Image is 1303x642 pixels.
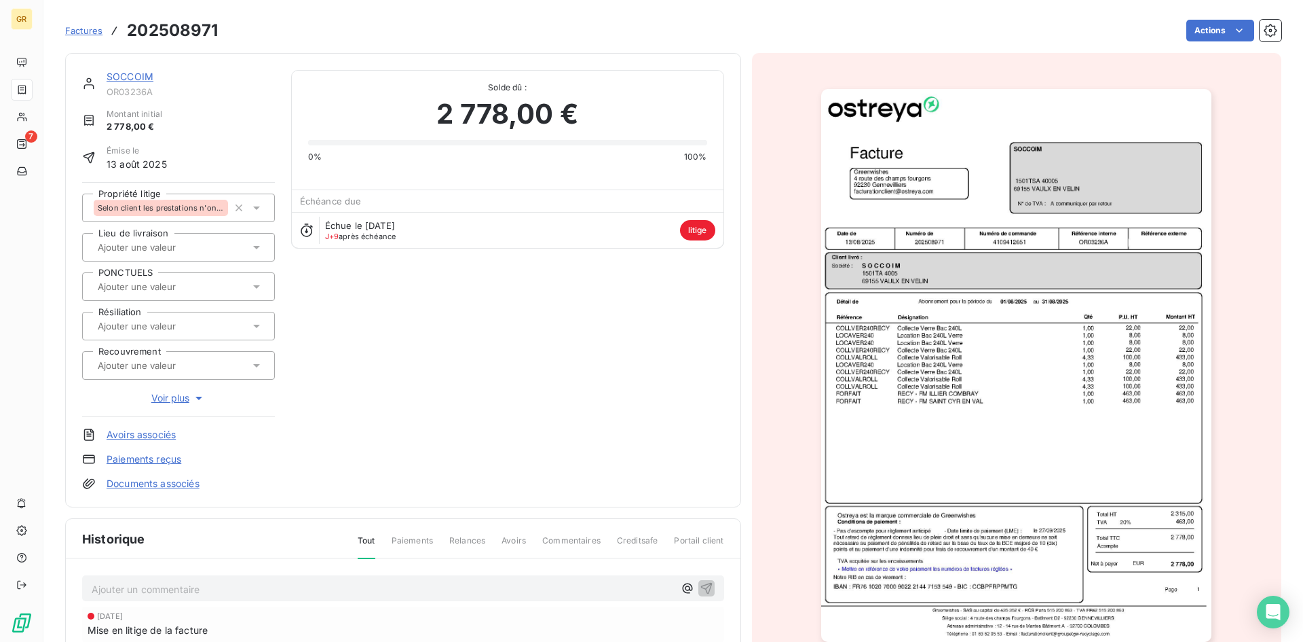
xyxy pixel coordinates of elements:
a: Documents associés [107,477,200,491]
input: Ajouter une valeur [96,241,233,253]
a: Paiements reçus [107,452,181,466]
span: Mise en litige de la facture [88,623,208,637]
span: Historique [82,530,145,548]
span: Voir plus [151,391,206,405]
span: Avoirs [502,535,526,558]
span: Portail client [674,535,723,558]
span: Émise le [107,145,167,157]
span: Paiements [392,535,433,558]
h3: 202508971 [127,18,218,43]
span: Commentaires [542,535,601,558]
span: Échéance due [300,196,362,207]
span: J+9 [325,232,339,241]
span: Montant initial [107,108,162,120]
span: OR03236A [107,86,275,97]
span: Factures [65,25,102,36]
input: Ajouter une valeur [96,359,233,372]
input: Ajouter une valeur [96,320,233,332]
span: 0% [308,151,322,163]
img: Logo LeanPay [11,612,33,634]
span: Tout [358,535,375,559]
span: après échéance [325,232,396,240]
span: 2 778,00 € [107,120,162,134]
a: Avoirs associés [107,428,176,442]
span: Creditsafe [617,535,658,558]
span: 7 [25,130,37,143]
span: 100% [684,151,707,163]
img: invoice_thumbnail [821,89,1211,642]
a: Factures [65,24,102,37]
a: SOCCOIM [107,71,153,82]
span: 2 778,00 € [436,94,578,135]
span: Solde dû : [308,82,707,94]
span: Relances [449,535,485,558]
button: Actions [1186,20,1254,41]
input: Ajouter une valeur [96,281,233,293]
span: Selon client les prestations n'ont pas eu lieu. [98,204,224,212]
span: [DATE] [97,612,123,620]
button: Voir plus [82,391,275,406]
div: GR [11,8,33,30]
span: Échue le [DATE] [325,220,395,231]
span: litige [680,220,715,240]
span: 13 août 2025 [107,157,167,171]
div: Open Intercom Messenger [1257,596,1289,628]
